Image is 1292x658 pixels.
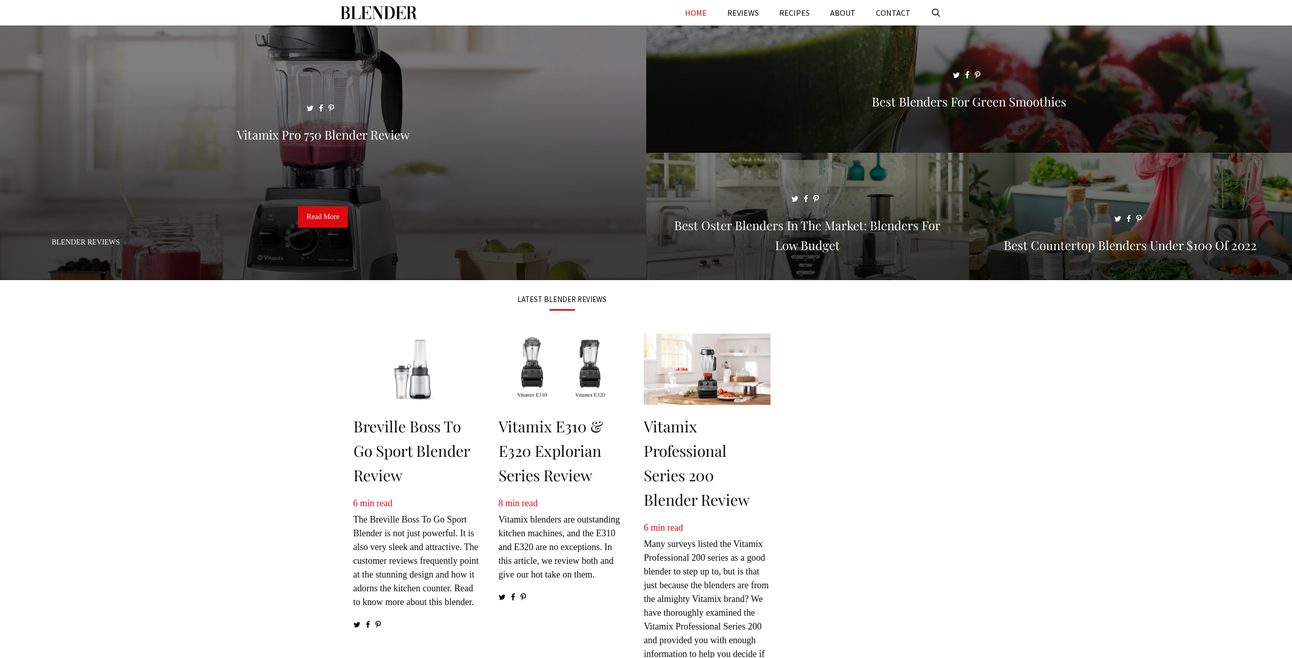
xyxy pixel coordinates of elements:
[298,206,348,228] a: Read More
[353,497,480,609] p: The Breville Boss To Go Sport Blender is not just powerful. It is also very sleek and attractive....
[505,498,537,508] span: min read
[651,523,683,533] span: min read
[644,416,750,510] a: Vitamix Professional Series 200 Blender Review
[353,334,480,405] img: Breville Boss To Go Sport Blender Review
[644,523,648,533] span: 6
[360,498,392,508] span: min read
[799,295,937,601] iframe: Advertisement
[646,268,969,278] a: Best Oster Blenders in the Market: Blenders for Low Budget
[353,295,771,303] h3: LATEST BLENDER REVIEWS
[51,238,120,246] a: Blender Reviews
[499,416,603,485] a: Vitamix E310 & E320 Explorian Series Review
[353,416,470,485] a: Breville Boss To Go Sport Blender Review
[969,268,1292,278] a: Best Countertop Blenders Under $100 of 2022
[499,497,625,582] p: Vitamix blenders are outstanding kitchen machines, and the E310 and E320 are no exceptions. In th...
[499,498,503,508] span: 8
[499,334,625,405] img: Vitamix E310 & E320 Explorian Series Review
[644,334,771,405] img: Vitamix Professional Series 200 Blender Review
[353,498,358,508] span: 6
